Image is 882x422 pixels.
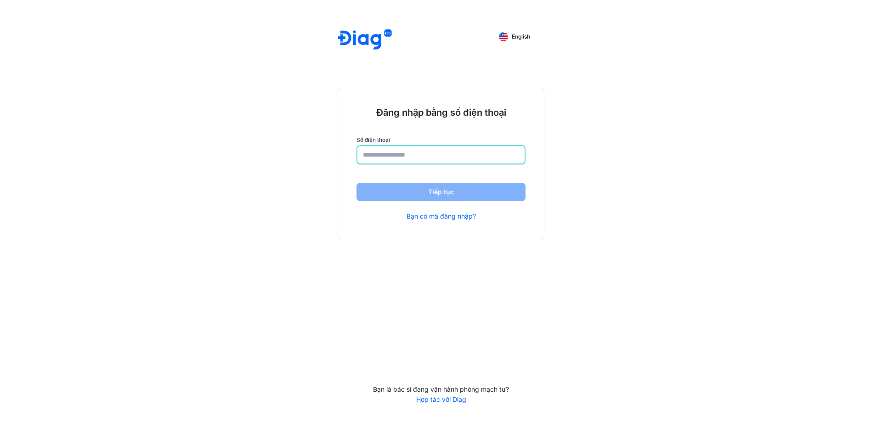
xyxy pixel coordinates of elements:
[356,107,526,118] div: Đăng nhập bằng số điện thoại
[407,212,476,220] a: Bạn có mã đăng nhập?
[492,29,537,44] button: English
[499,32,508,41] img: English
[338,385,544,394] div: Bạn là bác sĩ đang vận hành phòng mạch tư?
[356,183,526,201] button: Tiếp tục
[356,137,526,143] label: Số điện thoại
[338,29,392,51] img: logo
[338,395,544,404] a: Hợp tác với Diag
[512,34,530,40] span: English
